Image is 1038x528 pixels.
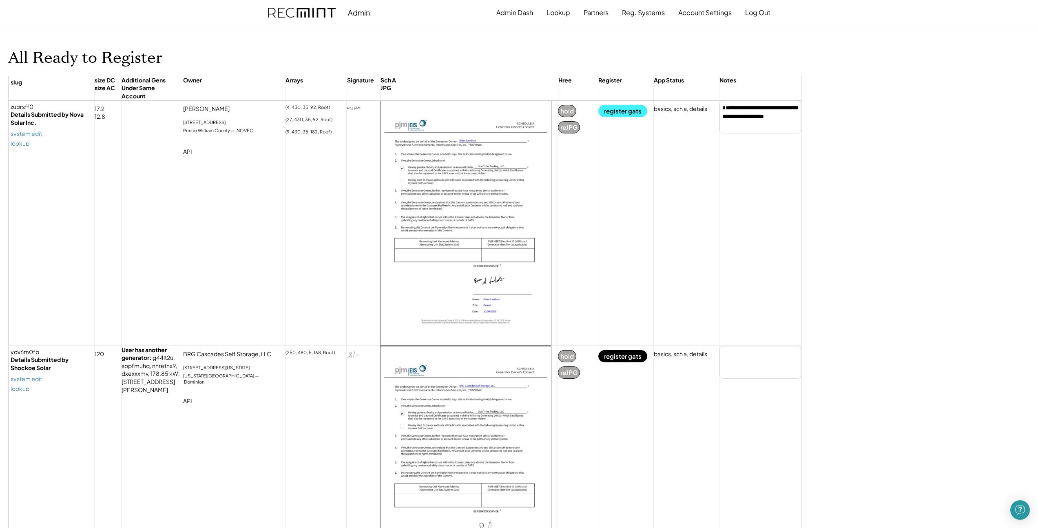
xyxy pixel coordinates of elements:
[11,78,22,97] div: slug
[558,366,580,379] button: reJPG
[558,350,576,362] button: hold
[381,101,551,345] img: sch-a-zubrsff0--20251009.jpg
[745,4,770,21] button: Log Out
[286,129,338,138] div: (9, 430, 35, 182, Roof)
[654,105,707,113] div: basics, sch a, details
[122,346,168,362] strong: User has another generator:
[183,105,236,117] div: [PERSON_NAME]
[1010,500,1030,520] div: Open Intercom Messenger
[547,4,570,21] button: Lookup
[286,117,339,125] div: (27, 430, 35, 92, Roof)
[598,76,622,95] div: Register
[558,121,580,133] button: reJPG
[286,350,341,358] div: (250, 480, 5, 168, Roof)
[183,364,256,373] div: [STREET_ADDRESS][US_STATE]
[347,76,374,95] div: Signature
[678,4,732,21] button: Account Settings
[719,76,736,95] div: Notes
[183,127,259,135] div: Prince William County — NOVEC
[95,76,115,95] div: size DC size AC
[11,356,92,372] div: Details Submitted by Shockoe Solar
[598,105,647,117] button: register gats
[183,373,285,385] div: [US_STATE][GEOGRAPHIC_DATA] — Dominion
[183,350,277,362] div: BRG Cascades Self Storage, LLC
[347,346,363,362] img: 1zofz0AAAAGSURBVAMAdmIZQF65Y+gAAAAASUVORK5CYII=
[8,49,162,68] h1: All Ready to Register
[183,76,202,95] div: Owner
[183,397,198,409] div: API
[268,8,336,18] img: recmint-logotype%403x.png
[183,119,232,127] div: [STREET_ADDRESS]
[558,76,572,95] div: Hree
[95,350,110,362] div: 120
[11,376,42,382] a: system edit
[11,103,92,111] div: zubrsff0
[11,140,29,146] a: lookup
[11,111,92,126] div: Details Submitted by Nova Solar Inc.
[654,350,707,358] div: basics, sch a, details
[95,105,111,121] div: 17.2 12.8
[496,4,533,21] button: Admin Dash
[584,4,609,21] button: Partners
[122,76,177,100] div: Additional Gens Under Same Account
[122,346,183,394] div: ig44lt2u, sopfmuhq, nhretnx9, dxexxxmv, 178.85 kW, [STREET_ADDRESS][PERSON_NAME]
[11,348,92,356] div: ydv6m0fb
[347,101,363,117] img: +WqYUQAAAAGSURBVAMAbvlMQP2e4pgAAAAASUVORK5CYII=
[622,4,665,21] button: Reg. Systems
[598,350,647,362] button: register gats
[381,76,396,95] div: Sch A JPG
[654,76,684,95] div: App Status
[286,76,303,95] div: Arrays
[11,386,29,391] a: lookup
[183,148,198,160] div: API
[558,105,576,117] button: hold
[348,8,370,17] div: Admin
[11,131,42,136] a: system edit
[286,105,336,113] div: (4, 430, 35, 92, Roof)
